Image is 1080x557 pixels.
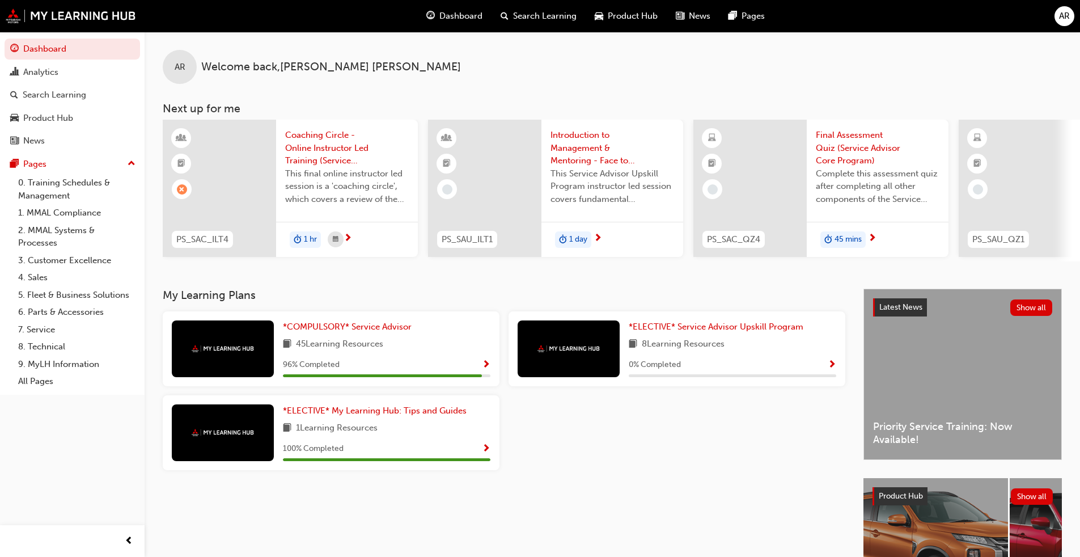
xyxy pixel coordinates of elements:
a: PS_SAC_QZ4Final Assessment Quiz (Service Advisor Core Program)Complete this assessment quiz after... [693,120,948,257]
span: news-icon [10,136,19,146]
span: 1 Learning Resources [296,421,378,436]
img: mmal [192,429,254,436]
span: Coaching Circle - Online Instructor Led Training (Service Advisor Core Program) [285,129,409,167]
span: learningResourceType_ELEARNING-icon [708,131,716,146]
span: 96 % Completed [283,358,340,372]
span: next-icon [868,234,876,244]
a: PS_SAU_ILT1Introduction to Management & Mentoring - Face to Face Instructor Led Training (Service... [428,120,683,257]
a: Analytics [5,62,140,83]
a: Product HubShow all [873,487,1053,505]
button: Pages [5,154,140,175]
div: Search Learning [23,88,86,102]
a: 8. Technical [14,338,140,356]
span: Search Learning [513,10,577,23]
span: learningRecordVerb_NONE-icon [973,184,983,195]
span: news-icon [676,9,684,23]
a: News [5,130,140,151]
span: PS_SAC_QZ4 [707,233,760,246]
span: learningRecordVerb_NONE-icon [442,184,452,195]
span: PS_SAU_ILT1 [442,233,493,246]
span: Show Progress [482,444,490,454]
span: booktick-icon [708,157,716,171]
a: Search Learning [5,85,140,106]
span: Product Hub [879,491,923,501]
span: book-icon [283,337,291,352]
div: Analytics [23,66,58,79]
span: Pages [742,10,765,23]
span: AR [175,61,185,74]
span: guage-icon [10,44,19,54]
span: *ELECTIVE* Service Advisor Upskill Program [629,322,803,332]
a: *ELECTIVE* Service Advisor Upskill Program [629,320,808,334]
button: Show Progress [482,442,490,456]
span: Priority Service Training: Now Available! [873,420,1052,446]
span: learningRecordVerb_NONE-icon [708,184,718,195]
span: search-icon [501,9,509,23]
span: *ELECTIVE* My Learning Hub: Tips and Guides [283,406,467,416]
span: car-icon [10,113,19,124]
span: News [689,10,710,23]
span: book-icon [629,337,637,352]
span: 100 % Completed [283,442,344,455]
button: DashboardAnalyticsSearch LearningProduct HubNews [5,36,140,154]
span: guage-icon [426,9,435,23]
span: AR [1059,10,1070,23]
span: Show Progress [482,360,490,370]
a: *COMPULSORY* Service Advisor [283,320,416,334]
span: Latest News [879,302,922,312]
a: search-iconSearch Learning [492,5,586,28]
img: mmal [537,345,600,352]
button: Show all [1011,488,1053,505]
span: next-icon [344,234,352,244]
img: mmal [6,9,136,23]
span: prev-icon [125,534,133,548]
span: Dashboard [439,10,482,23]
span: 0 % Completed [629,358,681,372]
span: book-icon [283,421,291,436]
a: 6. Parts & Accessories [14,303,140,321]
span: booktick-icon [443,157,451,171]
a: 7. Service [14,321,140,339]
a: 2. MMAL Systems & Processes [14,222,140,252]
div: Product Hub [23,112,73,125]
span: Show Progress [828,360,836,370]
a: Latest NewsShow all [873,298,1052,317]
a: *ELECTIVE* My Learning Hub: Tips and Guides [283,404,471,417]
a: Latest NewsShow allPriority Service Training: Now Available! [863,289,1062,460]
a: 0. Training Schedules & Management [14,174,140,204]
span: Final Assessment Quiz (Service Advisor Core Program) [816,129,939,167]
span: PS_SAU_QZ1 [972,233,1024,246]
span: calendar-icon [333,233,338,247]
button: Show Progress [828,358,836,372]
span: learningResourceType_INSTRUCTOR_LED-icon [177,131,185,146]
span: 1 day [569,233,587,246]
a: 4. Sales [14,269,140,286]
h3: My Learning Plans [163,289,845,302]
a: pages-iconPages [719,5,774,28]
span: This final online instructor led session is a 'coaching circle', which covers a review of the Ser... [285,167,409,206]
span: pages-icon [10,159,19,170]
span: learningRecordVerb_ABSENT-icon [177,184,187,195]
span: 1 hr [304,233,317,246]
span: Complete this assessment quiz after completing all other components of the Service Advisor Core P... [816,167,939,206]
button: AR [1054,6,1074,26]
button: Show all [1010,299,1053,316]
a: Dashboard [5,39,140,60]
span: booktick-icon [177,157,185,171]
span: 45 mins [835,233,862,246]
span: chart-icon [10,67,19,78]
span: car-icon [595,9,603,23]
a: 9. MyLH Information [14,356,140,373]
a: Product Hub [5,108,140,129]
button: Show Progress [482,358,490,372]
div: Pages [23,158,46,171]
a: 1. MMAL Compliance [14,204,140,222]
span: duration-icon [824,233,832,247]
h3: Next up for me [145,102,1080,115]
span: search-icon [10,90,18,100]
span: *COMPULSORY* Service Advisor [283,322,412,332]
span: duration-icon [559,233,567,247]
span: duration-icon [294,233,302,247]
